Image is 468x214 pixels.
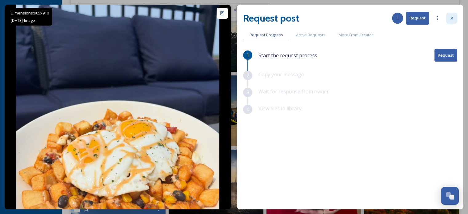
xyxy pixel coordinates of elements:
img: Brunch would certainly start your weekend off right 😉 Southwest Bowl #bayhouse #bayhouseoysterbar... [16,5,219,209]
h2: Request post [243,11,299,26]
span: [DATE] - Image [11,18,35,23]
span: Copy your message [258,71,304,78]
span: 1 [397,15,399,21]
span: 2 [246,72,249,79]
button: Request [406,12,429,24]
span: Request Progress [250,32,283,38]
span: Active Requests [296,32,326,38]
span: 1 [246,51,249,59]
span: 4 [246,106,249,113]
span: 3 [246,89,249,96]
span: View files in library [258,105,302,112]
span: More From Creator [338,32,373,38]
span: Wait for response from owner [258,88,329,95]
button: Request [434,49,457,62]
span: Start the request process [258,52,317,59]
button: Open Chat [441,187,459,205]
span: Dimensions: 905 x 910 [11,10,49,16]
